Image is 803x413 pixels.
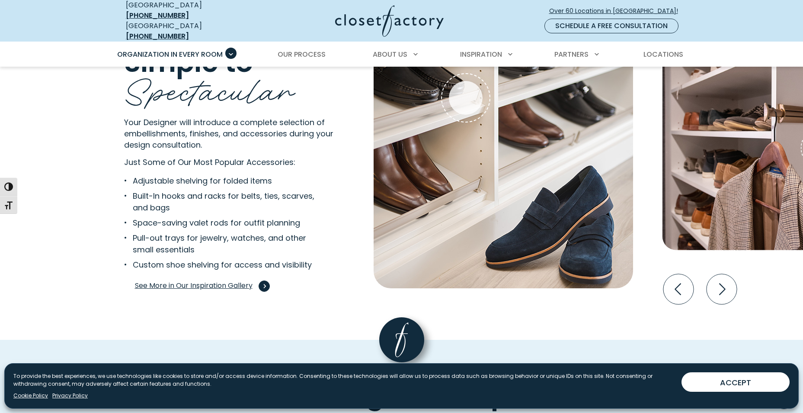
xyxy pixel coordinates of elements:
span: Partners [554,49,589,59]
span: About Us [373,49,407,59]
p: To provide the best experiences, we use technologies like cookies to store and/or access device i... [13,372,675,388]
span: Spectacular [124,63,294,113]
a: Privacy Policy [52,392,88,400]
span: Inspiration [460,49,502,59]
li: Pull-out trays for jewelry, watches, and other small essentials [124,232,322,255]
span: Locations [643,49,683,59]
span: Over 60 Locations in [GEOGRAPHIC_DATA]! [549,6,685,16]
span: Organization in Every Room [117,49,223,59]
img: Closet Factory Logo [335,5,444,37]
nav: Primary Menu [111,42,692,67]
img: Shoe Shelves with luxury toe stops [374,16,633,288]
li: Built-In hooks and racks for belts, ties, scarves, and bags [124,190,322,213]
div: [GEOGRAPHIC_DATA] [126,21,251,42]
li: Adjustable shelving for folded items [124,175,322,187]
button: ACCEPT [681,372,790,392]
a: Schedule a Free Consultation [544,19,678,33]
a: Cookie Policy [13,392,48,400]
li: Custom shoe shelving for access and visibility [124,259,322,271]
li: Space-saving valet rods for outfit planning [124,217,322,229]
a: [PHONE_NUMBER] [126,31,189,41]
button: Next slide [703,271,740,308]
button: Previous slide [660,271,697,308]
a: See More in Our Inspiration Gallery [134,277,267,295]
a: Over 60 Locations in [GEOGRAPHIC_DATA]! [549,3,685,19]
span: Your Designer will introduce a complete selection of embellishments, finishes, and accessories du... [124,117,333,150]
span: See More in Our Inspiration Gallery [135,281,266,292]
a: [PHONE_NUMBER] [126,10,189,20]
span: Our Process [278,49,326,59]
p: Just Some of Our Most Popular Accessories: [124,156,349,168]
